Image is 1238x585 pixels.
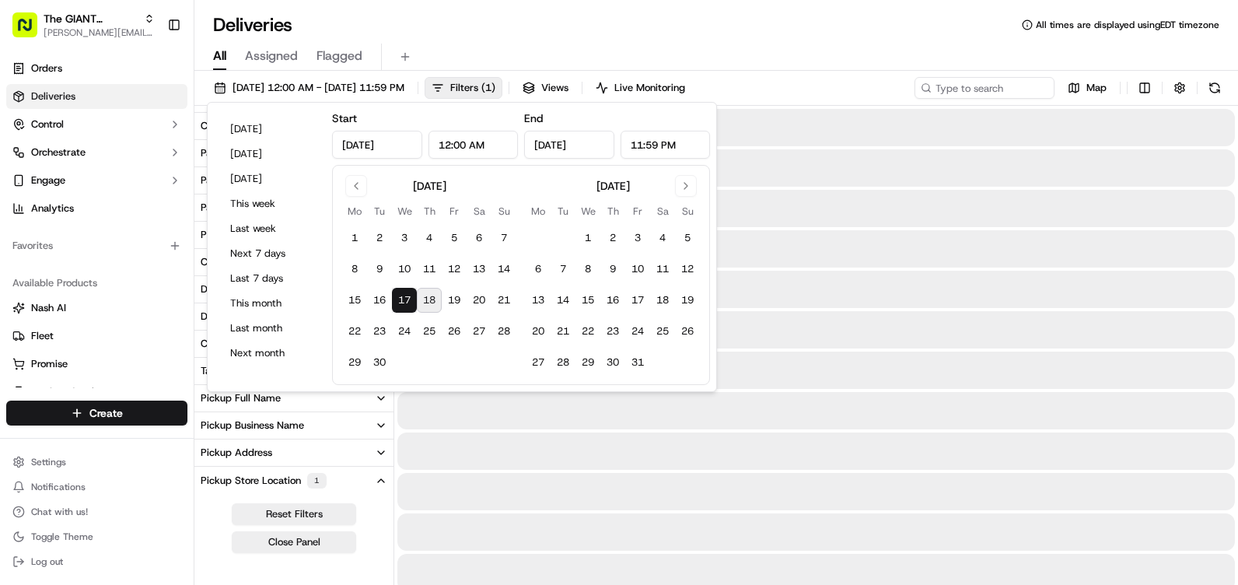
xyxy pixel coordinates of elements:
button: Views [516,77,575,99]
div: Driving Distance [201,282,276,296]
div: Available Products [6,271,187,296]
a: Analytics [6,196,187,221]
th: Sunday [675,203,700,219]
th: Saturday [467,203,491,219]
div: 💻 [131,227,144,240]
button: Chat with us! [6,501,187,523]
span: All [213,47,226,65]
label: End [524,111,543,125]
a: Fleet [12,329,181,343]
button: 10 [625,257,650,282]
button: Live Monitoring [589,77,692,99]
button: This month [223,292,316,314]
div: Package Tags [201,201,264,215]
a: 💻API Documentation [125,219,256,247]
div: 1 [307,473,327,489]
span: Live Monitoring [614,81,685,95]
div: Pickup Full Name [201,391,281,405]
div: Dispatch Strategy [201,310,285,324]
div: Favorites [6,233,187,258]
th: Friday [625,203,650,219]
button: 8 [575,257,600,282]
span: All times are displayed using EDT timezone [1036,19,1219,31]
button: 4 [417,226,442,250]
button: 28 [551,350,575,375]
th: Wednesday [575,203,600,219]
button: 12 [675,257,700,282]
a: 📗Knowledge Base [9,219,125,247]
button: 2 [600,226,625,250]
button: [DATE] [223,118,316,140]
div: Provider Name [201,228,269,242]
button: 24 [625,319,650,344]
button: [PERSON_NAME][EMAIL_ADDRESS][PERSON_NAME][DOMAIN_NAME] [44,26,155,39]
button: Last 7 days [223,268,316,289]
div: Country [201,119,238,133]
span: Product Catalog [31,385,106,399]
button: Engage [6,168,187,193]
span: Map [1086,81,1107,95]
button: 20 [526,319,551,344]
button: 18 [650,288,675,313]
a: Promise [12,357,181,371]
input: Type to search [915,77,1054,99]
button: 6 [467,226,491,250]
span: API Documentation [147,226,250,241]
button: Last week [223,218,316,240]
span: [DATE] 12:00 AM - [DATE] 11:59 PM [233,81,404,95]
div: Pickup Store Location [201,473,327,489]
button: 13 [467,257,491,282]
button: 19 [442,288,467,313]
button: 13 [526,288,551,313]
span: Orchestrate [31,145,86,159]
button: Country [194,113,393,139]
th: Monday [526,203,551,219]
a: Orders [6,56,187,81]
button: Promise [6,352,187,377]
button: 31 [625,350,650,375]
span: Flagged [316,47,362,65]
button: Go to previous month [345,175,367,197]
button: Close Panel [232,531,356,553]
button: 29 [342,350,367,375]
div: 📗 [16,227,28,240]
input: Time [621,131,711,159]
input: Time [428,131,519,159]
button: 30 [367,350,392,375]
div: Start new chat [53,149,255,164]
th: Tuesday [551,203,575,219]
th: Tuesday [367,203,392,219]
span: Nash AI [31,301,66,315]
button: 17 [392,288,417,313]
button: 7 [491,226,516,250]
button: Pickup Address [194,440,393,466]
button: Orchestrate [6,140,187,165]
button: Notifications [6,476,187,498]
span: Control [31,117,64,131]
span: Fleet [31,329,54,343]
button: 7 [551,257,575,282]
span: ( 1 ) [481,81,495,95]
div: [DATE] [413,178,446,194]
button: Created By [194,331,393,357]
th: Sunday [491,203,516,219]
span: Knowledge Base [31,226,119,241]
div: Tags [201,364,222,378]
button: 9 [367,257,392,282]
button: 3 [625,226,650,250]
button: 1 [342,226,367,250]
button: Filters(1) [425,77,502,99]
button: Next 7 days [223,243,316,264]
button: Fleet [6,324,187,349]
button: 5 [675,226,700,250]
th: Thursday [417,203,442,219]
button: 22 [575,319,600,344]
button: 12 [442,257,467,282]
button: 14 [551,288,575,313]
button: 1 [575,226,600,250]
button: Courier Name [194,249,393,275]
button: Map [1061,77,1114,99]
span: Pylon [155,264,188,275]
button: 26 [675,319,700,344]
button: 23 [600,319,625,344]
